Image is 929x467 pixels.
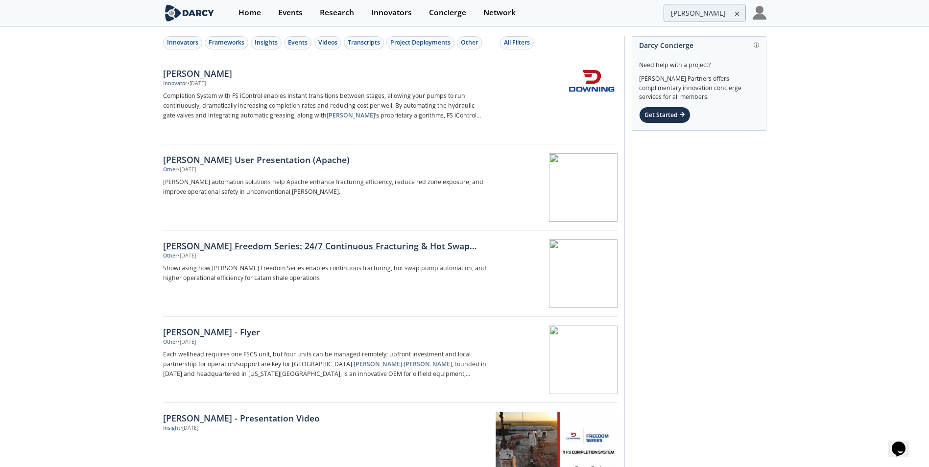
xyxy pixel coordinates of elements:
div: Frameworks [209,38,244,47]
div: Other [461,38,478,47]
img: logo-wide.svg [163,4,216,22]
div: Insights [255,38,278,47]
div: Events [278,9,303,17]
div: Innovator [163,80,188,88]
a: [PERSON_NAME] User Presentation (Apache) Other •[DATE] [PERSON_NAME] automation solutions help Ap... [163,144,618,231]
div: [PERSON_NAME] - Presentation Video [163,412,487,424]
div: • [DATE] [178,338,196,346]
div: [PERSON_NAME] User Presentation (Apache) [163,153,487,166]
div: Get Started [639,107,691,123]
div: Other [163,252,178,260]
strong: [PERSON_NAME] [354,360,402,368]
button: Videos [314,36,341,49]
div: Concierge [429,9,466,17]
img: Downing [568,69,616,93]
button: Project Deployments [386,36,454,49]
div: • [DATE] [188,80,206,88]
p: Showcasing how [PERSON_NAME] Freedom Series enables continuous fracturing, hot swap pump automati... [163,263,487,283]
div: Innovators [167,38,198,47]
button: All Filters [500,36,534,49]
strong: [PERSON_NAME] [327,111,375,119]
div: Videos [318,38,337,47]
div: • [DATE] [178,252,196,260]
div: Project Deployments [390,38,451,47]
div: Research [320,9,354,17]
button: Frameworks [205,36,248,49]
div: Events [288,38,308,47]
a: [PERSON_NAME] Freedom Series: 24/7 Continuous Fracturing & Hot Swap Automation Other •[DATE] Show... [163,231,618,317]
div: Insight [163,424,180,432]
div: • [DATE] [180,424,198,432]
div: • [DATE] [178,166,196,174]
div: [PERSON_NAME] Freedom Series: 24/7 Continuous Fracturing & Hot Swap Automation [163,239,487,252]
div: Other [163,338,178,346]
div: Innovators [371,9,412,17]
div: Network [483,9,516,17]
button: Insights [251,36,282,49]
div: All Filters [504,38,530,47]
p: Completion System with FS iControl enables instant transitions between stages, allowing your pump... [163,91,487,120]
a: [PERSON_NAME] - Flyer Other •[DATE] Each wellhead requires one FSCS unit, but four units can be m... [163,317,618,403]
img: Profile [753,6,766,20]
a: [PERSON_NAME] Innovator •[DATE] Completion System with FS iControl enables instant transitions be... [163,58,618,144]
div: Need help with a project? [639,54,759,70]
img: information.svg [754,43,759,48]
div: [PERSON_NAME] Partners offers complimentary innovation concierge services for all members. [639,70,759,102]
button: Innovators [163,36,202,49]
p: Each wellhead requires one FSCS unit, but four units can be managed remotely; upfront investment ... [163,350,487,379]
div: [PERSON_NAME] [163,67,487,80]
div: Darcy Concierge [639,37,759,54]
div: Transcripts [348,38,380,47]
div: Other [163,166,178,174]
button: Other [457,36,482,49]
div: [PERSON_NAME] - Flyer [163,326,487,338]
p: [PERSON_NAME] automation solutions help Apache enhance fracturing efficiency, reduce red zone exp... [163,177,487,197]
iframe: chat widget [888,428,919,457]
button: Events [284,36,311,49]
button: Transcripts [344,36,384,49]
strong: [PERSON_NAME] [404,360,452,368]
input: Advanced Search [664,4,746,22]
div: Home [238,9,261,17]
